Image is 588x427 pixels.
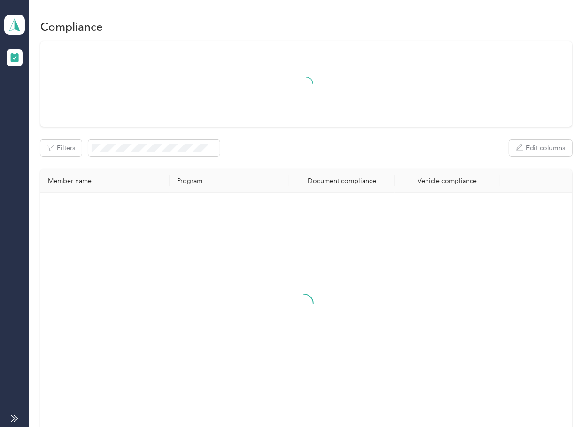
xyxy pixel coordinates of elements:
button: Filters [40,140,82,156]
th: Program [170,169,289,193]
iframe: Everlance-gr Chat Button Frame [535,374,588,427]
div: Vehicle compliance [402,177,492,185]
th: Member name [40,169,170,193]
button: Edit columns [509,140,572,156]
div: Document compliance [297,177,387,185]
h1: Compliance [40,22,103,31]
